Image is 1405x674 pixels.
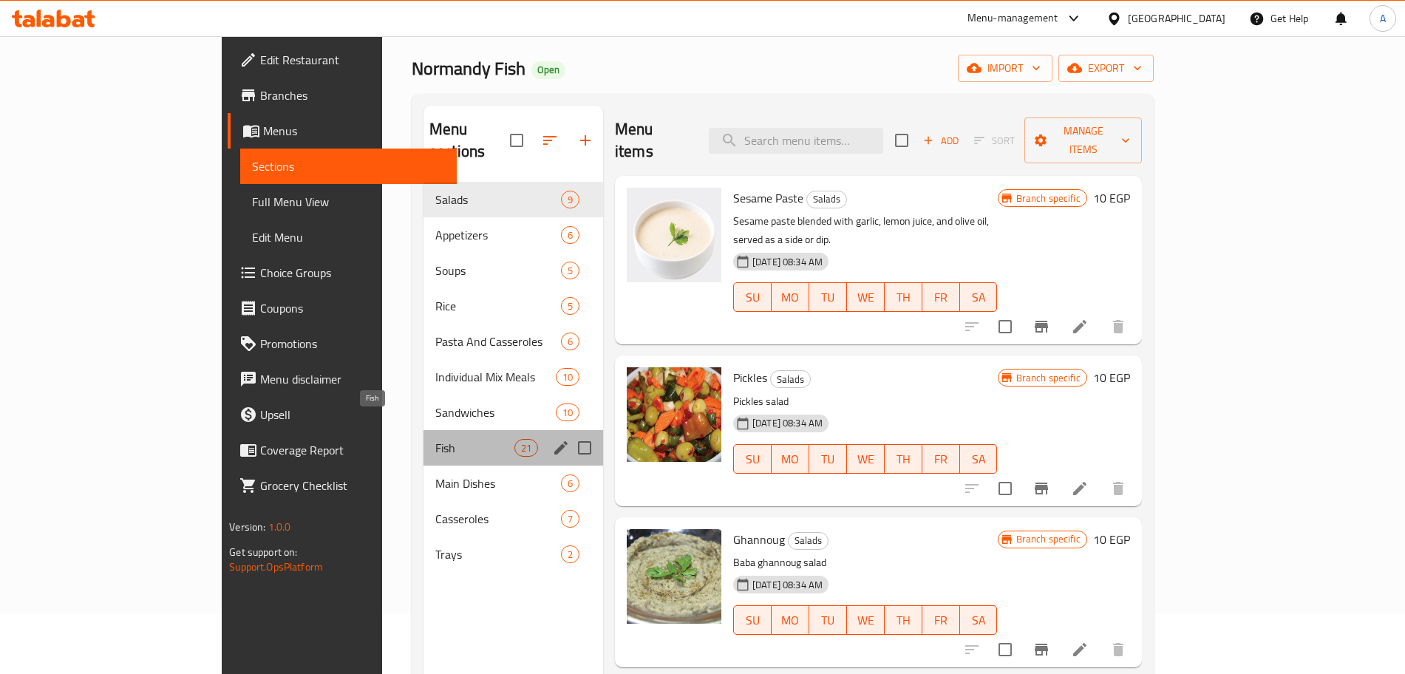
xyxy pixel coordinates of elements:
[1071,480,1089,497] a: Edit menu item
[958,55,1052,82] button: import
[928,449,954,470] span: FR
[709,128,883,154] input: search
[733,282,772,312] button: SU
[435,368,556,386] span: Individual Mix Meals
[733,187,803,209] span: Sesame Paste
[815,449,841,470] span: TU
[746,578,829,592] span: [DATE] 08:34 AM
[853,287,879,308] span: WE
[733,528,785,551] span: Ghannoug
[1071,641,1089,658] a: Edit menu item
[627,188,721,282] img: Sesame Paste
[772,282,809,312] button: MO
[260,299,444,317] span: Coupons
[252,193,444,211] span: Full Menu View
[746,416,829,430] span: [DATE] 08:34 AM
[770,370,811,388] div: Salads
[429,118,510,163] h2: Menu sections
[891,610,916,631] span: TH
[990,473,1021,504] span: Select to update
[556,404,579,421] div: items
[922,444,960,474] button: FR
[733,554,998,572] p: Baba ghannoug salad
[1024,632,1059,667] button: Branch-specific-item
[561,333,579,350] div: items
[228,468,456,503] a: Grocery Checklist
[967,10,1058,27] div: Menu-management
[268,517,291,537] span: 1.0.0
[514,439,538,457] div: items
[435,191,561,208] div: Salads
[1128,10,1225,27] div: [GEOGRAPHIC_DATA]
[960,282,998,312] button: SA
[423,537,603,572] div: Trays2
[228,397,456,432] a: Upsell
[885,605,922,635] button: TH
[778,287,803,308] span: MO
[1071,318,1089,336] a: Edit menu item
[562,193,579,207] span: 9
[550,437,572,459] button: edit
[435,439,514,457] span: Fish
[228,326,456,361] a: Promotions
[435,510,561,528] div: Casseroles
[435,333,561,350] div: Pasta And Casseroles
[746,255,829,269] span: [DATE] 08:34 AM
[263,122,444,140] span: Menus
[922,605,960,635] button: FR
[627,367,721,462] img: Pickles
[562,264,579,278] span: 5
[561,297,579,315] div: items
[733,212,998,249] p: Sesame paste blended with garlic, lemon juice, and olive oil, served as a side or dip.
[435,474,561,492] span: Main Dishes
[806,191,847,208] div: Salads
[1010,532,1086,546] span: Branch specific
[921,132,961,149] span: Add
[260,406,444,423] span: Upsell
[515,441,537,455] span: 21
[771,371,810,388] span: Salads
[229,557,323,576] a: Support.OpsPlatform
[1024,309,1059,344] button: Branch-specific-item
[435,297,561,315] span: Rice
[928,287,954,308] span: FR
[423,288,603,324] div: Rice5
[412,52,525,85] span: Normandy Fish
[778,610,803,631] span: MO
[229,517,265,537] span: Version:
[435,226,561,244] span: Appetizers
[778,449,803,470] span: MO
[1380,10,1386,27] span: A
[557,370,579,384] span: 10
[885,282,922,312] button: TH
[423,395,603,430] div: Sandwiches10
[501,125,532,156] span: Select all sections
[423,176,603,578] nav: Menu sections
[809,444,847,474] button: TU
[228,113,456,149] a: Menus
[561,191,579,208] div: items
[922,282,960,312] button: FR
[1093,529,1130,550] h6: 10 EGP
[1093,188,1130,208] h6: 10 EGP
[423,217,603,253] div: Appetizers6
[965,129,1024,152] span: Select section first
[229,542,297,562] span: Get support on:
[966,287,992,308] span: SA
[561,474,579,492] div: items
[1010,191,1086,205] span: Branch specific
[562,335,579,349] span: 6
[891,449,916,470] span: TH
[423,253,603,288] div: Soups5
[562,299,579,313] span: 5
[1024,471,1059,506] button: Branch-specific-item
[556,368,579,386] div: items
[627,529,721,624] img: Ghannoug
[990,311,1021,342] span: Select to update
[928,610,954,631] span: FR
[240,184,456,219] a: Full Menu View
[615,118,691,163] h2: Menu items
[891,287,916,308] span: TH
[917,129,965,152] span: Add item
